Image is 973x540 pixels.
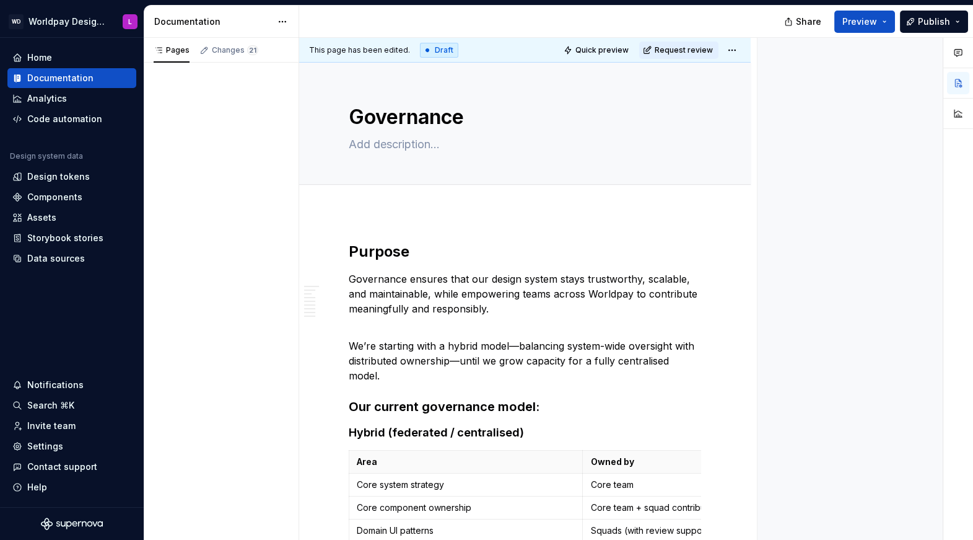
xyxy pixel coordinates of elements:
p: Squads (with review support) [590,525,809,537]
div: Draft [420,43,458,58]
div: Search ⌘K [27,399,74,412]
div: Contact support [27,461,97,473]
a: Components [7,187,136,207]
button: Publish [900,11,968,33]
p: Core team + squad contributors (reviewed centrally) [590,502,809,514]
a: Settings [7,436,136,456]
div: Settings [27,440,63,453]
a: Design tokens [7,167,136,187]
div: Documentation [154,15,271,28]
strong: Our current governance model: [349,399,539,414]
div: Components [27,191,82,203]
a: Data sources [7,249,136,268]
a: Code automation [7,109,136,129]
svg: Supernova Logo [41,518,103,530]
span: 21 [247,45,258,55]
span: Quick preview [575,45,629,55]
div: Code automation [27,113,102,125]
a: Analytics [7,89,136,108]
div: Notifications [27,379,84,391]
a: Invite team [7,416,136,436]
button: Help [7,477,136,497]
div: Home [27,51,52,64]
p: Core system strategy [357,479,575,491]
button: Preview [834,11,895,33]
button: Quick preview [560,42,634,59]
strong: Hybrid (federated / centralised) [349,426,524,439]
div: Analytics [27,92,67,105]
div: Help [27,481,47,494]
div: WD [9,14,24,29]
span: Share [796,15,821,28]
button: Search ⌘K [7,396,136,415]
div: Design tokens [27,170,90,183]
div: Worldpay Design System [28,15,108,28]
span: Publish [918,15,950,28]
span: Preview [842,15,877,28]
p: We’re starting with a hybrid model—balancing system-wide oversight with distributed ownership—unt... [349,324,701,383]
div: Design system data [10,151,83,161]
span: Request review [655,45,713,55]
button: WDWorldpay Design SystemL [2,8,141,35]
div: Data sources [27,252,85,265]
a: Home [7,48,136,68]
p: Domain UI patterns [357,525,575,537]
button: Share [778,11,829,33]
strong: Purpose [349,242,409,260]
div: Pages [154,45,190,55]
strong: Owned by [590,456,634,467]
div: Storybook stories [27,232,103,244]
div: L [128,17,132,27]
button: Contact support [7,457,136,477]
div: Changes [212,45,258,55]
p: Core component ownership [357,502,575,514]
a: Storybook stories [7,228,136,248]
div: Assets [27,211,56,224]
button: Request review [639,42,718,59]
div: Documentation [27,72,94,84]
a: Documentation [7,68,136,88]
div: Invite team [27,420,76,432]
p: Governance ensures that our design system stays trustworthy, scalable, and maintainable, while em... [349,272,701,316]
span: This page has been edited. [309,45,410,55]
a: Assets [7,208,136,228]
strong: Area [357,456,377,467]
textarea: Governance [346,102,699,132]
p: Core team [590,479,809,491]
button: Notifications [7,375,136,395]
